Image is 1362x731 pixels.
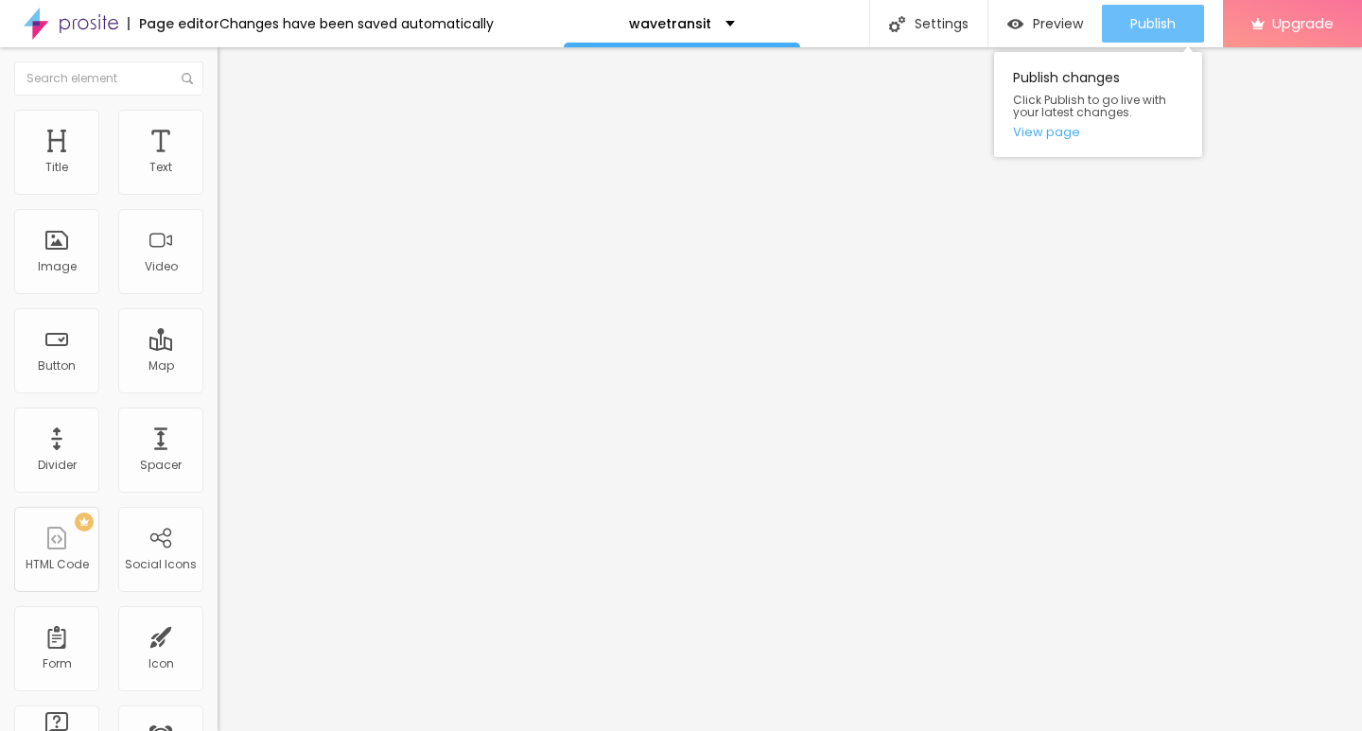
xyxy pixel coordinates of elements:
div: Video [145,260,178,273]
div: Publish changes [994,52,1202,157]
div: HTML Code [26,558,89,571]
span: Publish [1130,16,1176,31]
img: Icone [889,16,905,32]
div: Icon [148,657,174,670]
div: Map [148,359,174,373]
div: Social Icons [125,558,197,571]
img: Icone [182,73,193,84]
a: View page [1013,126,1183,138]
div: Divider [38,459,77,472]
span: Upgrade [1272,15,1334,31]
div: Page editor [128,17,219,30]
span: Click Publish to go live with your latest changes. [1013,94,1183,118]
img: view-1.svg [1007,16,1023,32]
div: Spacer [140,459,182,472]
div: Text [149,161,172,174]
p: wavetransit [629,17,711,30]
button: Preview [988,5,1102,43]
div: Button [38,359,76,373]
button: Publish [1102,5,1204,43]
input: Search element [14,61,203,96]
div: Form [43,657,72,670]
div: Title [45,161,68,174]
span: Preview [1033,16,1083,31]
div: Image [38,260,77,273]
div: Changes have been saved automatically [219,17,494,30]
